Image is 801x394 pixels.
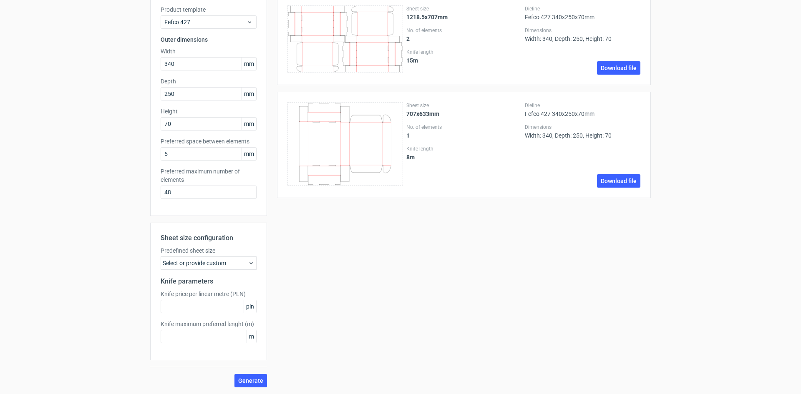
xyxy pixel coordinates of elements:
strong: 1 [406,132,410,139]
div: Fefco 427 340x250x70mm [525,102,640,117]
label: Height [161,107,257,115]
h3: Outer dimensions [161,35,257,44]
strong: 2 [406,35,410,42]
label: Dieline [525,102,640,109]
label: Preferred space between elements [161,137,257,146]
strong: 8 m [406,154,415,161]
label: Width [161,47,257,55]
span: Generate [238,378,263,384]
span: mm [242,88,256,100]
label: Knife maximum preferred lenght (m) [161,320,257,328]
label: No. of elements [406,124,522,130]
label: Sheet size [406,102,522,109]
a: Download file [597,174,640,188]
span: mm [242,118,256,130]
label: No. of elements [406,27,522,34]
label: Depth [161,77,257,85]
label: Knife length [406,49,522,55]
h2: Knife parameters [161,276,257,286]
div: Width: 340, Depth: 250, Height: 70 [525,124,640,139]
span: m [247,330,256,343]
span: pln [244,300,256,313]
span: mm [242,58,256,70]
label: Product template [161,5,257,14]
label: Knife price per linear metre (PLN) [161,290,257,298]
label: Dieline [525,5,640,12]
div: Width: 340, Depth: 250, Height: 70 [525,27,640,42]
label: Knife length [406,146,522,152]
span: Fefco 427 [164,18,247,26]
label: Sheet size [406,5,522,12]
label: Preferred maximum number of elements [161,167,257,184]
strong: 707x633mm [406,110,439,117]
span: mm [242,148,256,160]
h2: Sheet size configuration [161,233,257,243]
strong: 15 m [406,57,418,64]
label: Dimensions [525,27,640,34]
div: Select or provide custom [161,256,257,270]
div: Fefco 427 340x250x70mm [525,5,640,20]
strong: 1218.5x707mm [406,14,448,20]
label: Dimensions [525,124,640,130]
label: Predefined sheet size [161,246,257,255]
button: Generate [234,374,267,387]
a: Download file [597,61,640,75]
